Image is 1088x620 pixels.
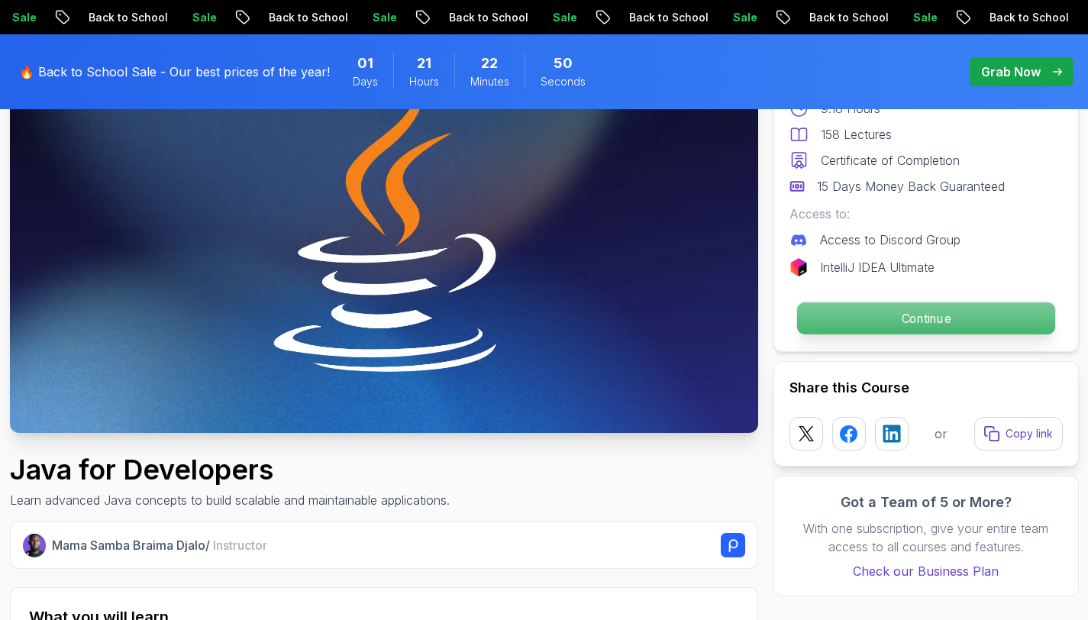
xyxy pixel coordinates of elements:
[19,63,330,81] p: 🔥 Back to School Sale - Our best prices of the year!
[75,10,179,25] p: Back to School
[821,151,960,170] p: Certificate of Completion
[820,258,935,276] p: IntelliJ IDEA Ultimate
[820,231,960,249] p: Access to Discord Group
[23,534,47,557] img: Nelson Djalo
[821,125,892,144] p: 158 Lectures
[719,10,768,25] p: Sale
[615,10,719,25] p: Back to School
[10,454,450,485] h1: Java for Developers
[359,10,408,25] p: Sale
[470,74,509,89] span: Minutes
[899,10,948,25] p: Sale
[1006,426,1053,441] p: Copy link
[539,10,588,25] p: Sale
[789,205,1063,223] p: Access to:
[789,519,1063,556] p: With one subscription, give your entire team access to all courses and features.
[554,53,573,74] span: 50 Seconds
[817,177,1005,195] p: 15 Days Money Back Guaranteed
[796,10,899,25] p: Back to School
[796,302,1055,335] button: Continue
[796,302,1054,334] p: Continue
[10,491,450,509] p: Learn advanced Java concepts to build scalable and maintainable applications.
[435,10,539,25] p: Back to School
[974,417,1063,450] button: Copy link
[481,53,498,74] span: 22 Minutes
[789,377,1063,399] h2: Share this Course
[976,10,1080,25] p: Back to School
[409,74,439,89] span: Hours
[789,492,1063,513] h3: Got a Team of 5 or More?
[213,538,267,553] span: Instructor
[789,562,1063,580] a: Check our Business Plan
[353,74,378,89] span: Days
[541,74,586,89] span: Seconds
[357,53,373,74] span: 1 Days
[255,10,359,25] p: Back to School
[417,53,431,74] span: 21 Hours
[789,258,808,276] img: jetbrains logo
[10,12,758,433] img: java-for-developers_thumbnail
[935,425,948,443] p: or
[981,63,1041,81] p: Grab Now
[179,10,228,25] p: Sale
[52,536,267,554] p: Mama Samba Braima Djalo /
